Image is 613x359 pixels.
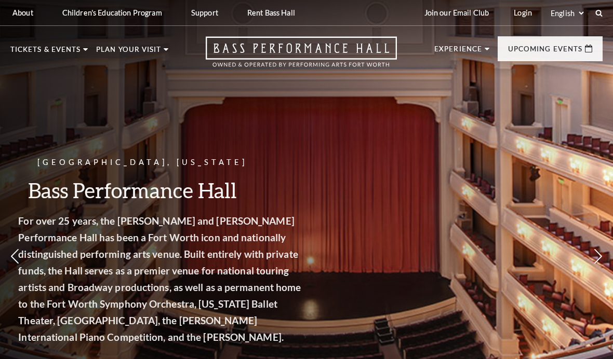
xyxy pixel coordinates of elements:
[10,46,81,59] p: Tickets & Events
[12,8,33,17] p: About
[42,156,327,169] p: [GEOGRAPHIC_DATA], [US_STATE]
[96,46,161,59] p: Plan Your Visit
[247,8,295,17] p: Rent Bass Hall
[42,215,324,343] strong: For over 25 years, the [PERSON_NAME] and [PERSON_NAME] Performance Hall has been a Fort Worth ico...
[42,177,327,203] h3: Bass Performance Hall
[191,8,218,17] p: Support
[508,46,582,58] p: Upcoming Events
[434,46,482,58] p: Experience
[62,8,162,17] p: Children's Education Program
[549,8,585,18] select: Select:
